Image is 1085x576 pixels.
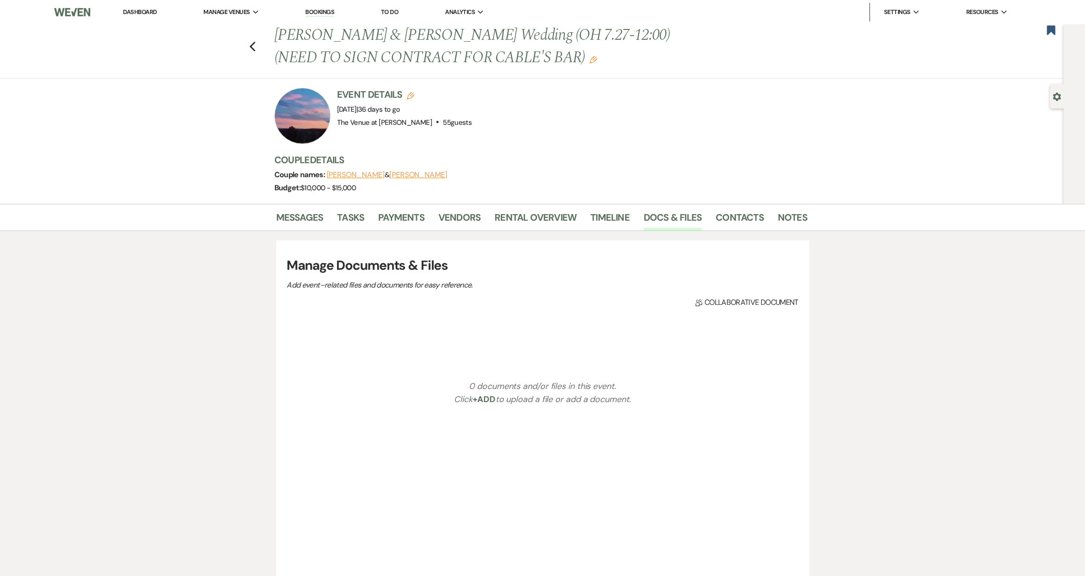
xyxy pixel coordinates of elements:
[716,210,764,230] a: Contacts
[358,105,400,114] span: 36 days to go
[695,297,798,308] span: Collaborative document
[337,88,472,101] h3: Event Details
[443,118,472,127] span: 55 guests
[276,210,323,230] a: Messages
[378,210,424,230] a: Payments
[274,24,693,69] h1: [PERSON_NAME] & [PERSON_NAME] Wedding (OH 7.27-12:00) (NEED TO SIGN CONTRACT FOR CABLE'S BAR)
[327,171,385,179] button: [PERSON_NAME]
[287,279,614,291] p: Add event–related files and documents for easy reference.
[778,210,807,230] a: Notes
[287,256,798,275] h3: Manage Documents & Files
[203,7,250,17] span: Manage Venues
[473,394,496,405] span: +Add
[54,2,90,22] img: Weven Logo
[327,170,447,180] span: &
[966,7,999,17] span: Resources
[644,210,702,230] a: Docs & Files
[123,8,157,16] a: Dashboard
[274,170,327,180] span: Couple names:
[884,7,911,17] span: Settings
[495,210,576,230] a: Rental Overview
[438,210,481,230] a: Vendors
[337,118,432,127] span: The Venue at [PERSON_NAME]
[274,153,798,166] h3: Couple Details
[589,55,597,64] button: Edit
[445,7,475,17] span: Analytics
[389,171,447,179] button: [PERSON_NAME]
[337,210,364,230] a: Tasks
[590,210,630,230] a: Timeline
[1053,92,1061,101] button: Open lead details
[454,393,631,406] p: Click to upload a file or add a document.
[381,8,398,16] a: To Do
[357,105,400,114] span: |
[274,183,301,193] span: Budget:
[301,183,356,193] span: $10,000 - $15,000
[337,105,400,114] span: [DATE]
[469,380,616,393] p: 0 documents and/or files in this event.
[305,8,334,17] a: Bookings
